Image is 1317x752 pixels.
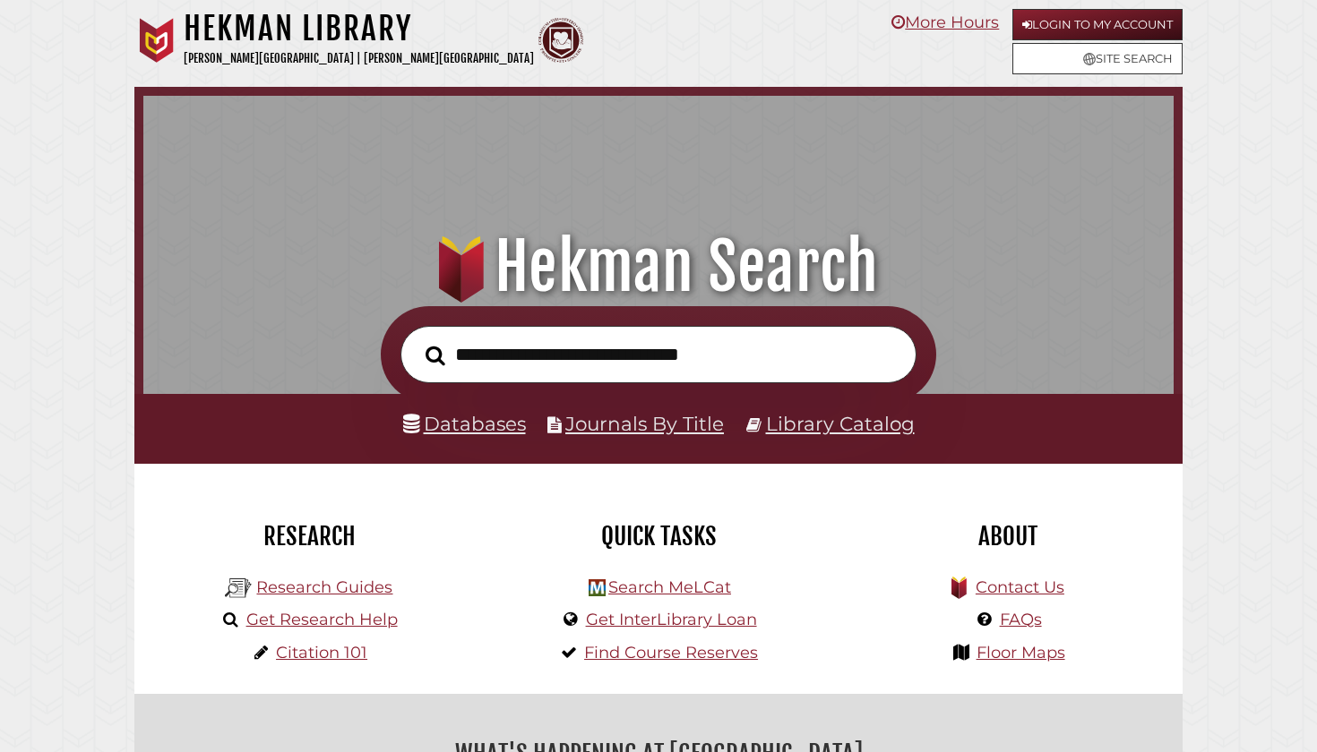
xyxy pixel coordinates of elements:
button: Search [417,340,454,371]
a: More Hours [891,13,999,32]
a: Site Search [1012,43,1183,74]
p: [PERSON_NAME][GEOGRAPHIC_DATA] | [PERSON_NAME][GEOGRAPHIC_DATA] [184,48,534,69]
a: Research Guides [256,577,392,597]
a: Get InterLibrary Loan [586,610,757,629]
i: Search [426,345,445,366]
a: Find Course Reserves [584,643,758,662]
a: Floor Maps [977,643,1065,662]
img: Hekman Library Logo [589,579,606,596]
a: Databases [403,412,526,435]
a: Login to My Account [1012,9,1183,40]
img: Calvin Theological Seminary [538,18,583,63]
h1: Hekman Library [184,9,534,48]
h2: About [847,521,1169,551]
h2: Research [148,521,470,551]
h2: Quick Tasks [497,521,820,551]
img: Calvin University [134,18,179,63]
a: FAQs [1000,610,1042,629]
h1: Hekman Search [163,227,1154,306]
a: Contact Us [976,577,1064,597]
a: Journals By Title [565,412,724,435]
a: Get Research Help [246,610,398,629]
a: Citation 101 [276,643,367,662]
a: Library Catalog [766,412,915,435]
img: Hekman Library Logo [225,575,252,602]
a: Search MeLCat [608,577,731,597]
